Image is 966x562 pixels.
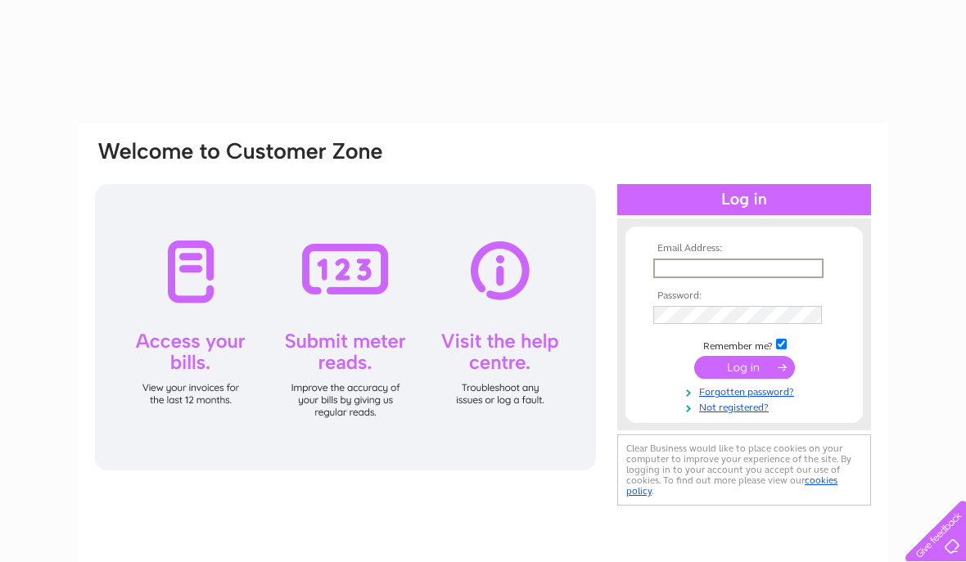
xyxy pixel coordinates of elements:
[649,290,839,302] th: Password:
[626,474,837,497] a: cookies policy
[649,336,839,353] td: Remember me?
[617,434,871,506] div: Clear Business would like to place cookies on your computer to improve your experience of the sit...
[694,356,795,379] input: Submit
[653,398,839,414] a: Not registered?
[653,383,839,398] a: Forgotten password?
[649,243,839,254] th: Email Address:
